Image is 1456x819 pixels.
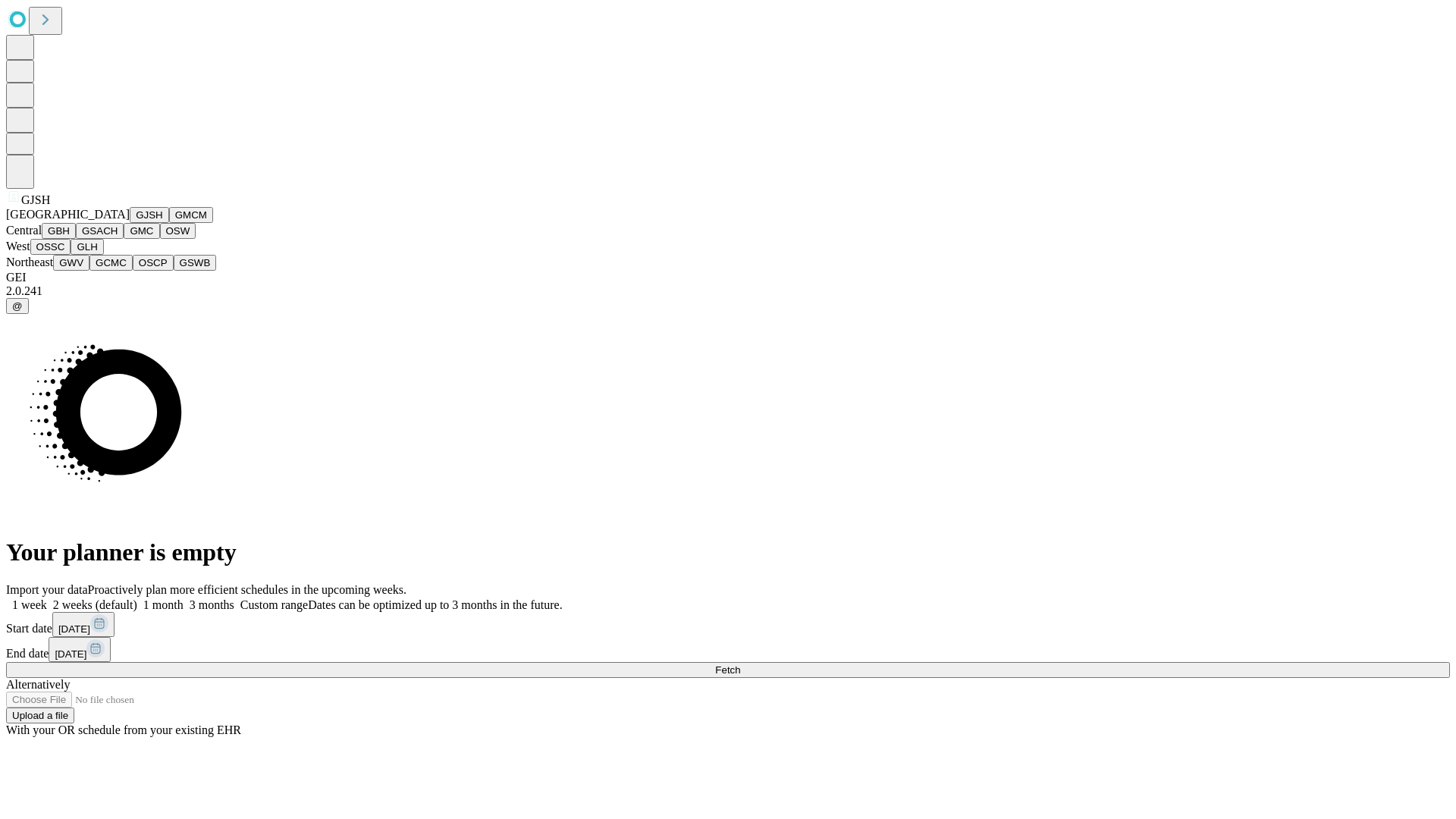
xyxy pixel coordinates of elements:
[6,224,42,237] span: Central
[30,239,71,255] button: OSSC
[174,255,217,271] button: GSWB
[53,255,89,271] button: GWV
[55,648,86,660] span: [DATE]
[88,583,406,596] span: Proactively plan more efficient schedules in the upcoming weeks.
[6,708,74,723] button: Upload a file
[143,598,184,611] span: 1 month
[6,637,1450,662] div: End date
[52,612,115,637] button: [DATE]
[6,583,88,596] span: Import your data
[6,298,29,314] button: @
[160,223,196,239] button: OSW
[49,637,111,662] button: [DATE]
[53,598,137,611] span: 2 weeks (default)
[12,300,23,312] span: @
[190,598,234,611] span: 3 months
[6,208,130,221] span: [GEOGRAPHIC_DATA]
[240,598,308,611] span: Custom range
[89,255,133,271] button: GCMC
[6,723,241,736] span: With your OR schedule from your existing EHR
[71,239,103,255] button: GLH
[6,662,1450,678] button: Fetch
[124,223,159,239] button: GMC
[6,256,53,268] span: Northeast
[76,223,124,239] button: GSACH
[6,271,1450,284] div: GEI
[6,240,30,253] span: West
[308,598,562,611] span: Dates can be optimized up to 3 months in the future.
[42,223,76,239] button: GBH
[6,678,70,691] span: Alternatively
[6,538,1450,566] h1: Your planner is empty
[169,207,213,223] button: GMCM
[133,255,174,271] button: OSCP
[21,193,50,206] span: GJSH
[12,598,47,611] span: 1 week
[6,284,1450,298] div: 2.0.241
[58,623,90,635] span: [DATE]
[715,664,740,676] span: Fetch
[130,207,169,223] button: GJSH
[6,612,1450,637] div: Start date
